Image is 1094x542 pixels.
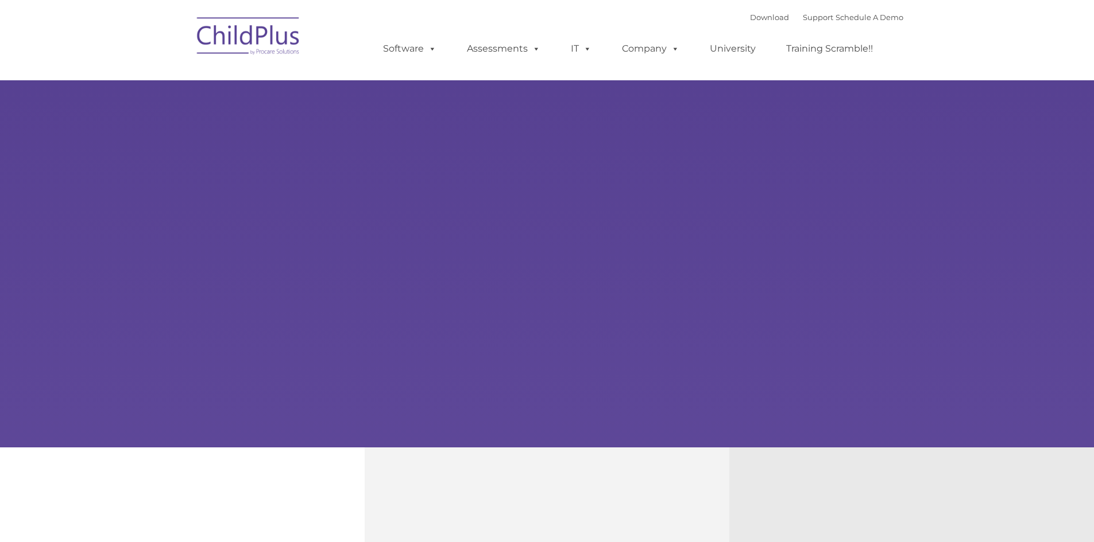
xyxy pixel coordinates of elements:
[836,13,903,22] a: Schedule A Demo
[191,9,306,67] img: ChildPlus by Procare Solutions
[455,37,552,60] a: Assessments
[372,37,448,60] a: Software
[610,37,691,60] a: Company
[775,37,884,60] a: Training Scramble!!
[803,13,833,22] a: Support
[750,13,903,22] font: |
[750,13,789,22] a: Download
[698,37,767,60] a: University
[559,37,603,60] a: IT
